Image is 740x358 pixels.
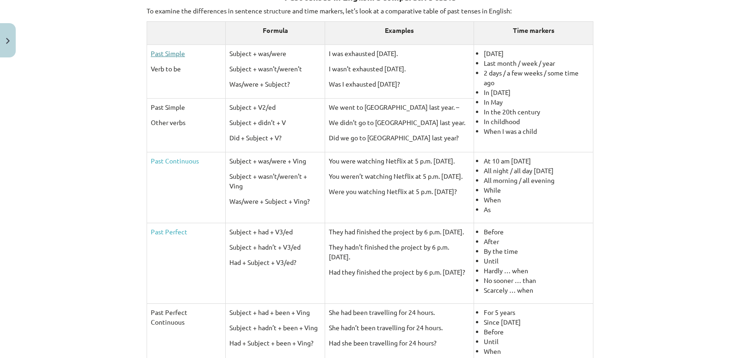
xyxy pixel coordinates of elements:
li: Before [484,227,589,237]
b: Formula [263,26,288,34]
p: Past Perfect Continuous [151,308,222,327]
p: We didn’t go to [GEOGRAPHIC_DATA] last year. [329,118,470,127]
li: While [484,185,589,195]
li: As [484,205,589,214]
li: In childhood [484,117,589,126]
p: She had been travelling for 24 hours. [329,308,470,317]
p: I wasn’t exhausted [DATE]. [329,64,470,74]
p: Had they finished the project by 6 p.m. [DATE]? [329,267,470,277]
li: Until [484,256,589,266]
li: 2 days / a few weeks / some time ago [484,68,589,88]
img: icon-close-lesson-0947bae3869378f0d4975bcd49f059093ad1ed9edebbc8119c70593378902aed.svg [6,38,10,44]
p: I was exhausted [DATE]. [329,49,470,58]
a: Past Continuous [151,157,199,165]
li: Scarcely … when [484,285,589,295]
p: Subject + had + V3/ed [229,227,321,237]
li: In May [484,97,589,107]
p: She hadn’t been travelling for 24 hours. [329,323,470,333]
p: Subject + hadn’t + V3/ed [229,242,321,252]
li: Until [484,337,589,346]
li: In [DATE] [484,88,589,97]
li: For 5 years [484,308,589,317]
p: Had + Subject + V3/ed? [229,258,321,267]
li: When I was a child [484,126,589,136]
li: Last month / week / year [484,58,589,68]
li: At 10 am [DATE] [484,156,589,166]
p: Subject + hadn’t + been + Ving [229,323,321,333]
p: Did + Subject + V? [229,133,321,143]
p: You were watching Netflix at 5 p.m. [DATE]. [329,156,470,166]
p: Was I exhausted [DATE]? [329,79,470,89]
p: Past Simple [151,102,222,112]
p: We went to [GEOGRAPHIC_DATA] last year. – [329,102,470,112]
b: Examples [385,26,414,34]
p: Had + Subject + been + Ving? [229,338,321,348]
li: After [484,237,589,246]
p: Subject + V2/ed [229,102,321,112]
p: Subject + had + been + Ving [229,308,321,317]
p: Other verbs [151,118,222,127]
p: Subject + was/were + Ving [229,156,321,166]
li: In the 20th century [484,107,589,117]
p: Verb to be [151,64,222,74]
p: Subject + wasn’t/weren’t + Ving [229,171,321,191]
p: Subject + didn’t + V [229,118,321,127]
p: To examine the differences in sentence structure and time markers, let’s look at a comparative ta... [147,6,593,16]
li: [DATE] [484,49,589,58]
b: Time markers [513,26,555,34]
li: When [484,346,589,356]
p: Was/were + Subject? [229,79,321,89]
li: By the time [484,246,589,256]
a: Past Perfect [151,227,187,236]
p: They hadn’t finished the project by 6 p.m. [DATE]. [329,242,470,262]
p: Subject + wasn’t/weren’t [229,64,321,74]
p: Subject + was/were [229,49,321,58]
li: Hardly … when [484,266,589,276]
p: You weren’t watching Netflix at 5 p.m. [DATE]. [329,171,470,181]
p: Was/were + Subject + Ving? [229,196,321,206]
p: They had finished the project by 6 p.m. [DATE]. [329,227,470,237]
p: Were you watching Netflix at 5 p.m. [DATE]? [329,187,470,196]
p: Did we go to [GEOGRAPHIC_DATA] last year? [329,133,470,143]
p: Had she been travelling for 24 hours? [329,338,470,348]
li: When [484,195,589,205]
li: Before [484,327,589,337]
li: Since [DATE] [484,317,589,327]
a: Past Simple [151,49,185,57]
li: All morning / all evening [484,176,589,185]
li: No sooner … than [484,276,589,285]
li: All night / all day [DATE] [484,166,589,176]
